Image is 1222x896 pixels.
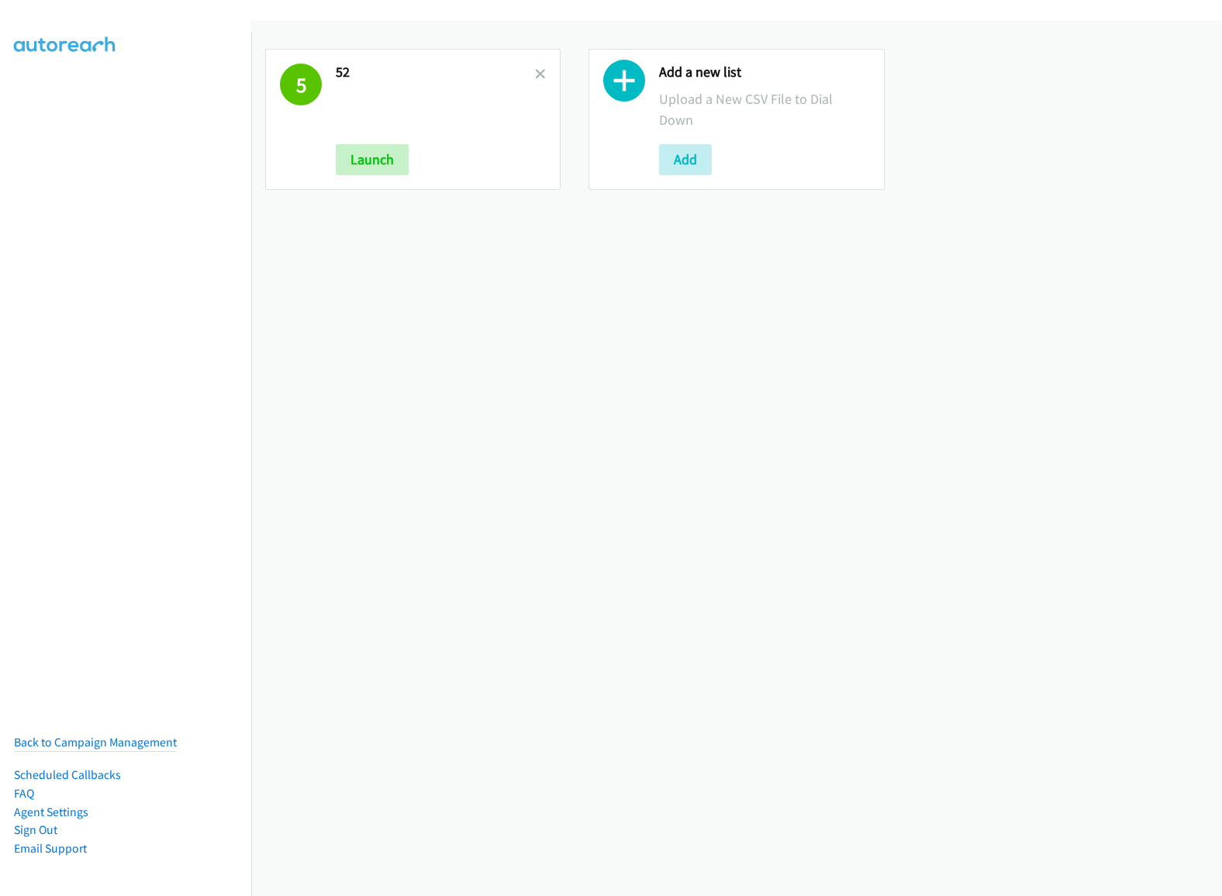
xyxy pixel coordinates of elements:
[14,735,177,750] a: Back to Campaign Management
[14,767,121,782] a: Scheduled Callbacks
[14,786,34,801] a: FAQ
[659,144,712,175] button: Add
[659,64,869,81] h2: Add a new list
[14,841,87,856] a: Email Support
[659,88,869,130] p: Upload a New CSV File to Dial Down
[336,144,409,175] button: Launch
[280,64,322,105] h1: 5
[14,822,57,837] a: Sign Out
[336,64,535,81] h2: 52
[14,805,88,819] a: Agent Settings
